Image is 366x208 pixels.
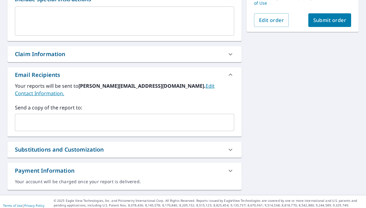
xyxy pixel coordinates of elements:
[15,50,65,58] div: Claim Information
[7,46,242,62] div: Claim Information
[259,17,284,24] span: Edit order
[15,166,74,175] div: Payment Information
[15,71,60,79] div: Email Recipients
[308,13,351,27] button: Submit order
[254,13,289,27] button: Edit order
[3,204,44,207] p: |
[3,203,22,208] a: Terms of Use
[7,163,242,179] div: Payment Information
[15,104,234,111] label: Send a copy of the report to:
[7,67,242,82] div: Email Recipients
[313,17,346,24] span: Submit order
[15,82,234,97] label: Your reports will be sent to
[24,203,44,208] a: Privacy Policy
[15,145,104,154] div: Substitutions and Customization
[7,142,242,157] div: Substitutions and Customization
[78,82,206,89] b: [PERSON_NAME][EMAIL_ADDRESS][DOMAIN_NAME].
[15,179,234,185] div: Your account will be charged once your report is delivered.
